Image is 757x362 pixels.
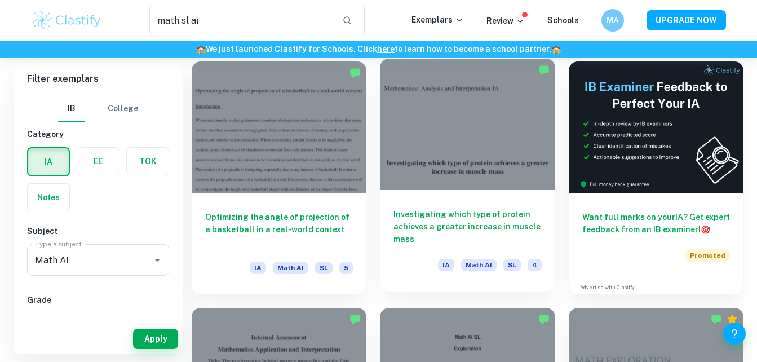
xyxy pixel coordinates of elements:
[601,9,624,32] button: MA
[569,61,743,193] img: Thumbnail
[723,323,746,345] button: Help and Feedback
[108,95,138,122] button: College
[32,9,103,32] img: Clastify logo
[580,284,635,292] a: Advertise with Clastify
[133,329,178,349] button: Apply
[192,61,366,294] a: Optimizing the angle of projection of a basketball in a real-world contextIAMath AISL5
[56,317,61,330] span: 7
[28,184,69,211] button: Notes
[727,314,738,325] div: Premium
[124,317,129,330] span: 5
[551,45,561,54] span: 🏫
[393,208,541,245] h6: Investigating which type of protein achieves a greater increase in muscle mass
[438,259,454,271] span: IA
[149,252,165,268] button: Open
[27,128,169,140] h6: Category
[538,64,550,76] img: Marked
[250,262,266,274] span: IA
[35,239,82,249] label: Type a subject
[339,262,353,274] span: 5
[27,225,169,237] h6: Subject
[90,317,95,330] span: 6
[127,148,169,175] button: TOK
[606,14,619,27] h6: MA
[569,61,743,294] a: Want full marks on yourIA? Get expert feedback from an IB examiner!PromotedAdvertise with Clastify
[196,45,206,54] span: 🏫
[503,259,521,271] span: SL
[77,148,119,175] button: EE
[377,45,395,54] a: here
[14,63,183,95] h6: Filter exemplars
[711,314,722,325] img: Marked
[349,314,361,325] img: Marked
[701,225,710,234] span: 🎯
[27,294,169,306] h6: Grade
[528,259,542,271] span: 4
[28,148,69,175] button: IA
[647,10,726,30] button: UPGRADE NOW
[58,95,85,122] button: IB
[149,5,334,36] input: Search for any exemplars...
[58,95,138,122] div: Filter type choice
[547,16,579,25] a: Schools
[315,262,333,274] span: SL
[582,211,730,236] h6: Want full marks on your IA ? Get expert feedback from an IB examiner!
[461,259,497,271] span: Math AI
[349,67,361,78] img: Marked
[273,262,308,274] span: Math AI
[685,249,730,262] span: Promoted
[486,15,525,27] p: Review
[205,211,353,248] h6: Optimizing the angle of projection of a basketball in a real-world context
[538,314,550,325] img: Marked
[411,14,464,26] p: Exemplars
[2,43,755,55] h6: We just launched Clastify for Schools. Click to learn how to become a school partner.
[380,61,555,294] a: Investigating which type of protein achieves a greater increase in muscle massIAMath AISL4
